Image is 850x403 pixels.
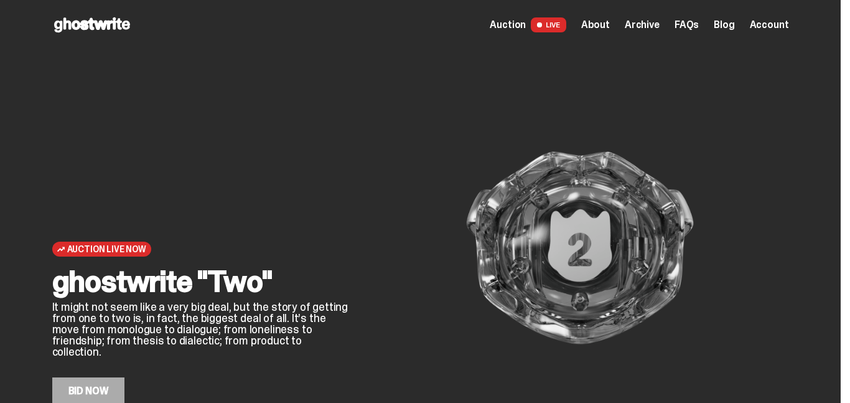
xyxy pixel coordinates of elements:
[581,20,610,30] a: About
[625,20,660,30] a: Archive
[52,301,351,358] p: It might not seem like a very big deal, but the story of getting from one to two is, in fact, the...
[531,17,566,32] span: LIVE
[675,20,699,30] a: FAQs
[52,267,351,296] h2: ghostwrite "Two"
[67,244,146,254] span: Auction Live Now
[490,17,566,32] a: Auction LIVE
[714,20,734,30] a: Blog
[750,20,789,30] a: Account
[490,20,526,30] span: Auction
